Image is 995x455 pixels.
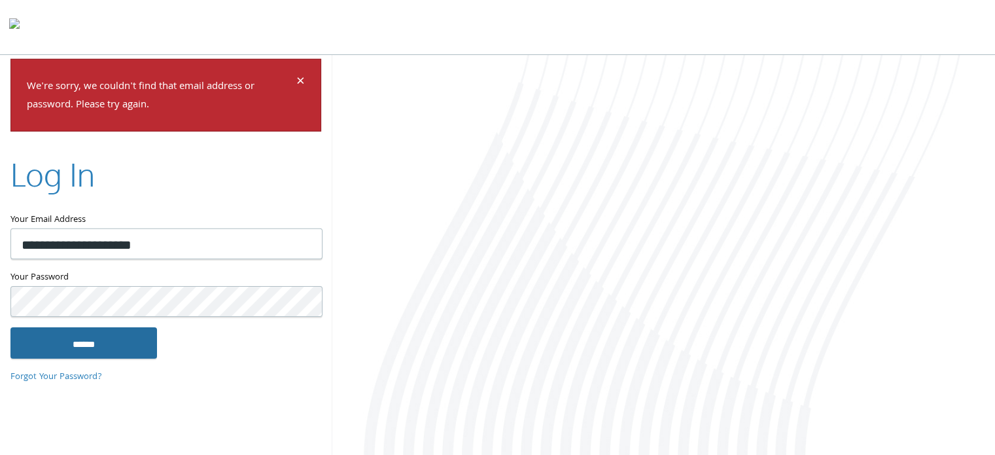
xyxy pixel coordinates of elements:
img: todyl-logo-dark.svg [9,14,20,40]
a: Forgot Your Password? [10,370,102,384]
span: × [296,69,305,95]
label: Your Password [10,270,321,286]
button: Dismiss alert [296,75,305,90]
p: We're sorry, we couldn't find that email address or password. Please try again. [27,77,294,115]
h2: Log In [10,153,95,196]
